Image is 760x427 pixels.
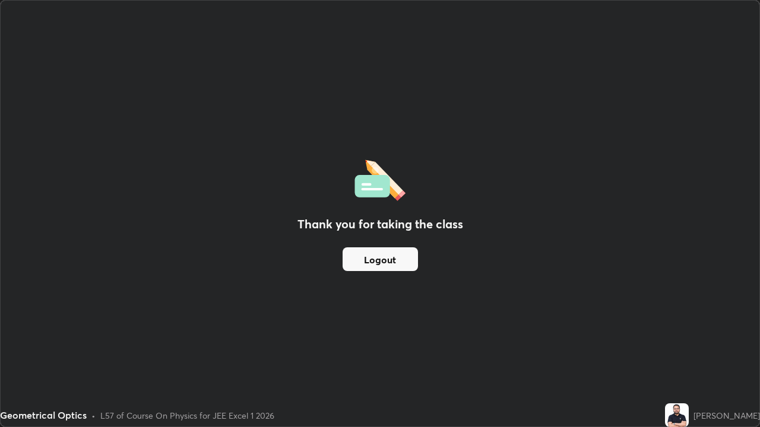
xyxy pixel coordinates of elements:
[343,247,418,271] button: Logout
[91,409,96,422] div: •
[693,409,760,422] div: [PERSON_NAME]
[665,403,689,427] img: 75b7adc8d7144db7b3983a723ea8425d.jpg
[100,409,274,422] div: L57 of Course On Physics for JEE Excel 1 2026
[297,215,463,233] h2: Thank you for taking the class
[354,156,406,201] img: offlineFeedback.1438e8b3.svg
